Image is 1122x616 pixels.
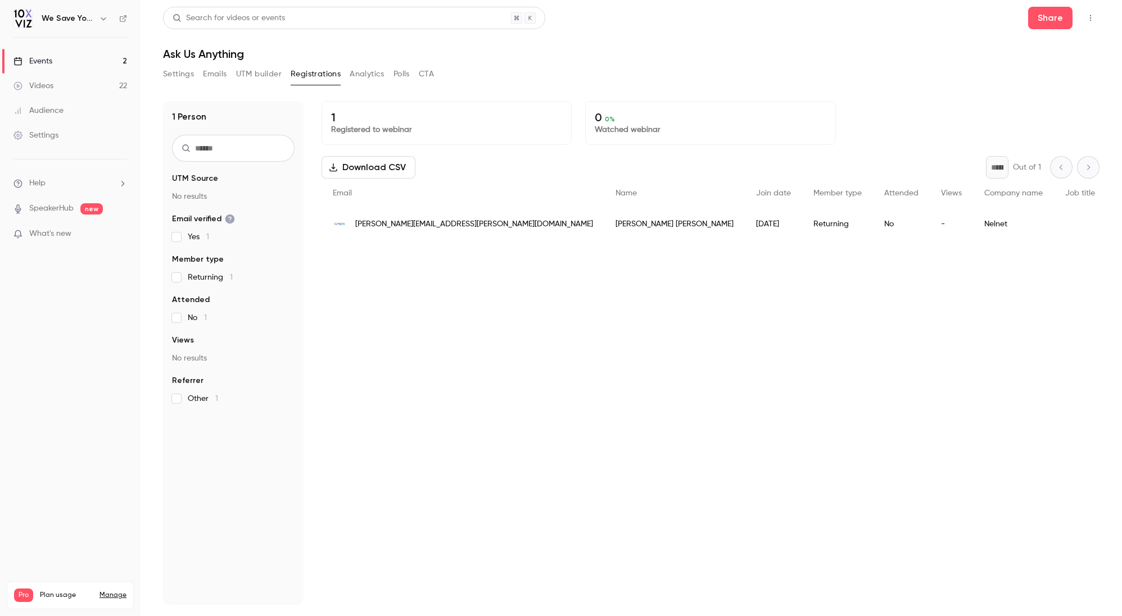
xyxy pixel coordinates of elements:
div: [PERSON_NAME] [PERSON_NAME] [604,208,745,240]
a: Manage [99,591,126,600]
button: Share [1028,7,1073,29]
img: We Save You Time! [14,10,32,28]
section: facet-groups [172,173,295,404]
div: Settings [13,130,58,141]
button: Download CSV [322,156,415,179]
h1: 1 Person [172,110,206,124]
div: Search for videos or events [173,12,285,24]
span: Member type [172,254,224,265]
button: Emails [203,65,227,83]
span: Company name [984,189,1043,197]
span: Email verified [172,213,235,225]
span: Job title [1065,189,1095,197]
div: No [873,208,930,240]
span: Plan usage [40,591,93,600]
p: Out of 1 [1013,162,1041,173]
p: Registered to webinar [331,124,562,135]
div: Returning [802,208,873,240]
span: 1 [204,314,207,322]
li: help-dropdown-opener [13,177,127,189]
div: Audience [13,105,64,116]
span: Email [333,189,352,197]
div: Nelnet [973,208,1054,240]
div: [DATE] [745,208,802,240]
span: Member type [813,189,862,197]
p: Watched webinar [595,124,826,135]
h1: Ask Us Anything [163,47,1100,61]
span: 1 [215,395,218,403]
p: 0 [595,111,826,124]
p: No results [172,353,295,364]
span: new [80,203,103,215]
button: UTM builder [236,65,282,83]
p: No results [172,191,295,202]
button: Analytics [350,65,384,83]
span: Other [188,393,218,404]
img: factsmgt.com [333,217,346,231]
span: Pro [14,588,33,602]
button: Registrations [291,65,341,83]
span: [PERSON_NAME][EMAIL_ADDRESS][PERSON_NAME][DOMAIN_NAME] [355,218,593,230]
div: Events [13,56,52,67]
span: Views [941,189,962,197]
span: Attended [884,189,919,197]
span: Views [172,335,194,346]
span: Join date [756,189,791,197]
span: Name [616,189,637,197]
span: What's new [29,228,71,240]
a: SpeakerHub [29,203,74,215]
span: UTM Source [172,173,218,184]
iframe: Noticeable Trigger [114,229,127,239]
p: 1 [331,111,562,124]
span: No [188,312,207,323]
span: Returning [188,272,233,283]
div: - [930,208,973,240]
span: Referrer [172,375,203,386]
span: 1 [230,273,233,281]
span: Attended [172,294,210,305]
span: 1 [206,233,209,241]
button: Polls [393,65,410,83]
button: Settings [163,65,194,83]
span: Yes [188,231,209,243]
span: 0 % [605,115,615,123]
span: Help [29,177,46,189]
button: CTA [419,65,434,83]
h6: We Save You Time! [42,13,94,24]
div: Videos [13,80,53,92]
